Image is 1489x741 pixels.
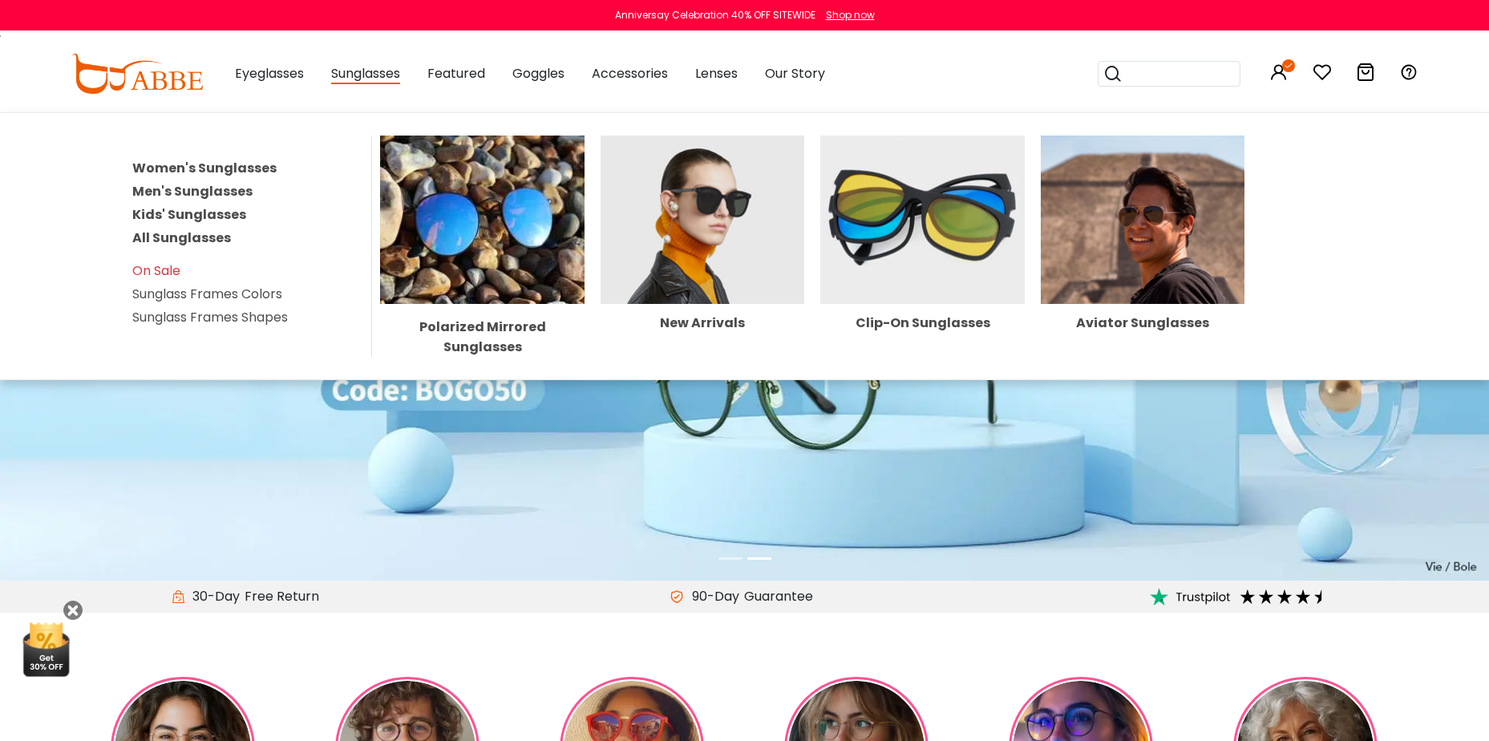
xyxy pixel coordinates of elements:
[380,317,585,357] div: Polarized Mirrored Sunglasses
[818,8,875,22] a: Shop now
[132,229,231,247] a: All Sunglasses
[601,136,805,304] img: New Arrivals
[16,613,76,677] img: mini welcome offer
[820,317,1025,330] div: Clip-On Sunglasses
[592,64,668,83] span: Accessories
[512,64,564,83] span: Goggles
[132,182,253,200] a: Men's Sunglasses
[427,64,485,83] span: Featured
[820,210,1025,330] a: Clip-On Sunglasses
[132,205,246,224] a: Kids' Sunglasses
[1041,210,1245,330] a: Aviator Sunglasses
[331,64,400,84] span: Sunglasses
[739,587,818,606] div: Guarantee
[601,317,805,330] div: New Arrivals
[765,64,825,83] span: Our Story
[1041,317,1245,330] div: Aviator Sunglasses
[240,587,324,606] div: Free Return
[132,285,282,303] a: Sunglass Frames Colors
[601,210,805,330] a: New Arrivals
[132,308,288,326] a: Sunglass Frames Shapes
[132,159,277,177] a: Women's Sunglasses
[1041,136,1245,304] img: Aviator Sunglasses
[684,587,739,606] span: 90-Day
[184,587,240,606] span: 30-Day
[71,54,203,94] img: abbeglasses.com
[615,8,815,22] div: Anniversay Celebration 40% OFF SITEWIDE
[235,64,304,83] span: Eyeglasses
[380,210,585,358] a: Polarized Mirrored Sunglasses
[820,136,1025,304] img: Clip-On Sunglasses
[826,8,875,22] div: Shop now
[132,261,180,280] a: On Sale
[380,136,585,304] img: Polarized Mirrored
[695,64,738,83] span: Lenses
